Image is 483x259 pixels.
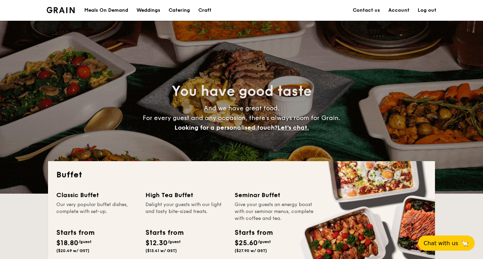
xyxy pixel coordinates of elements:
span: $25.60 [235,239,258,247]
div: Starts from [145,228,183,238]
div: Delight your guests with our light and tasty bite-sized treats. [145,201,226,222]
span: 🦙 [461,239,469,247]
span: /guest [258,239,271,244]
div: Starts from [56,228,94,238]
div: Classic Buffet [56,190,137,200]
div: Starts from [235,228,272,238]
span: ($13.41 w/ GST) [145,248,177,253]
h2: Buffet [56,169,427,181]
button: Chat with us🦙 [418,235,475,251]
span: Let's chat. [277,124,309,131]
span: $12.30 [145,239,168,247]
span: ($20.49 w/ GST) [56,248,89,253]
div: Seminar Buffet [235,190,315,200]
img: Grain [47,7,75,13]
div: High Tea Buffet [145,190,226,200]
span: $18.80 [56,239,78,247]
a: Logotype [47,7,75,13]
span: /guest [78,239,92,244]
div: Our very popular buffet dishes, complete with set-up. [56,201,137,222]
span: Chat with us [424,240,458,247]
span: /guest [168,239,181,244]
div: Give your guests an energy boost with our seminar menus, complete with coffee and tea. [235,201,315,222]
span: ($27.90 w/ GST) [235,248,267,253]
